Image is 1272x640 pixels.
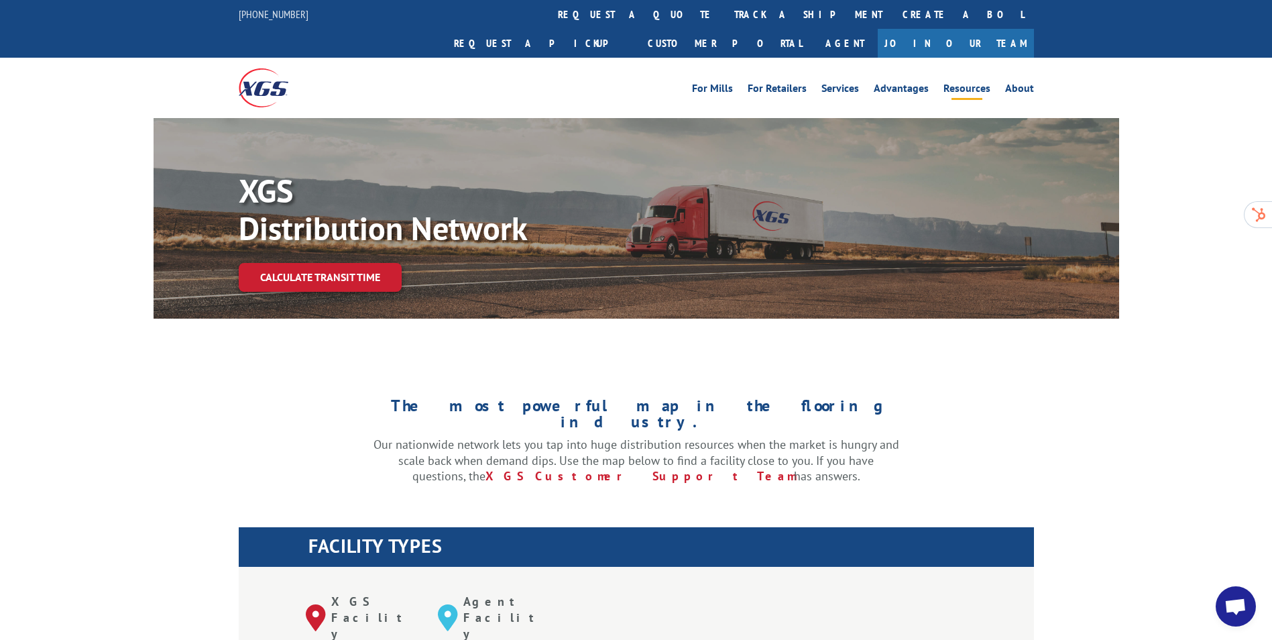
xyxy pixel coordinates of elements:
[943,83,990,98] a: Resources
[444,29,638,58] a: Request a pickup
[638,29,812,58] a: Customer Portal
[308,537,1034,562] h1: FACILITY TYPES
[821,83,859,98] a: Services
[239,7,308,21] a: [PHONE_NUMBER]
[692,83,733,98] a: For Mills
[812,29,878,58] a: Agent
[1216,586,1256,627] div: Open chat
[485,468,794,484] a: XGS Customer Support Team
[874,83,929,98] a: Advantages
[373,437,899,484] p: Our nationwide network lets you tap into huge distribution resources when the market is hungry an...
[748,83,807,98] a: For Retailers
[239,172,641,247] p: XGS Distribution Network
[878,29,1034,58] a: Join Our Team
[239,263,402,292] a: Calculate transit time
[1005,83,1034,98] a: About
[373,398,899,437] h1: The most powerful map in the flooring industry.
